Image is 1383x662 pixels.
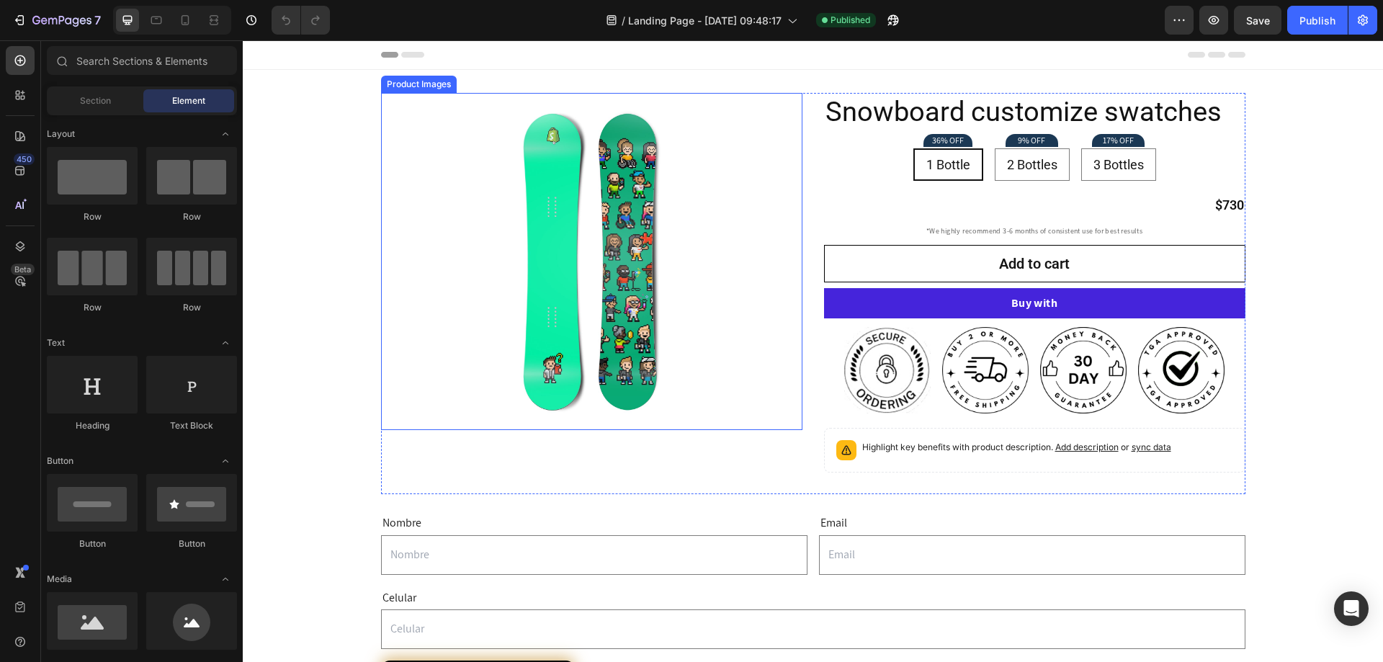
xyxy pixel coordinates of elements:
[47,46,237,75] input: Search Sections & Elements
[876,401,928,412] span: or
[14,153,35,165] div: 450
[214,122,237,146] span: Toggle open
[622,13,625,28] span: /
[1299,13,1335,28] div: Publish
[140,473,563,493] p: Nombre
[47,537,138,550] div: Button
[47,573,72,586] span: Media
[146,537,237,550] div: Button
[47,210,138,223] div: Row
[172,94,205,107] span: Element
[831,14,870,27] span: Published
[756,210,827,236] div: Add to cart
[243,40,1383,662] iframe: Design area
[581,53,1003,91] h1: Snowboard customize swatches
[214,331,237,354] span: Toggle open
[146,301,237,314] div: Row
[272,6,330,35] div: Undo/Redo
[628,13,782,28] span: Landing Page - [DATE] 09:48:17
[769,254,815,272] div: Buy with
[47,419,138,432] div: Heading
[895,287,982,373] img: Alt Image
[80,94,111,107] span: Section
[699,287,786,373] img: Alt Image
[581,155,1003,174] div: $730
[47,301,138,314] div: Row
[797,287,884,373] img: Alt Image
[684,117,728,132] span: 1 bottle
[581,205,1003,242] button: Add to cart
[813,401,876,412] span: Add description
[146,210,237,223] div: Row
[576,471,1003,495] div: Email
[11,264,35,275] div: Beta
[214,449,237,473] span: Toggle open
[47,128,75,140] span: Layout
[214,568,237,591] span: Toggle open
[138,569,1003,609] input: Celular
[146,419,237,432] div: Text Block
[47,455,73,468] span: Button
[851,117,901,132] span: 3 bottles
[47,336,65,349] span: Text
[1234,6,1281,35] button: Save
[889,401,928,412] span: sync data
[1246,14,1270,27] span: Save
[764,117,815,132] span: 2 bottles
[1287,6,1348,35] button: Publish
[619,400,928,414] p: Highlight key benefits with product description.
[138,495,565,534] input: Nombre
[576,495,1003,534] input: Email
[581,248,1003,278] button: Buy with
[1334,591,1369,626] div: Open Intercom Messenger
[140,547,1001,568] p: Celular
[6,6,107,35] button: 7
[601,287,688,373] img: Alt Image
[94,12,101,29] p: 7
[684,186,900,195] span: *We highly recommend 3-6 months of consistent use for best results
